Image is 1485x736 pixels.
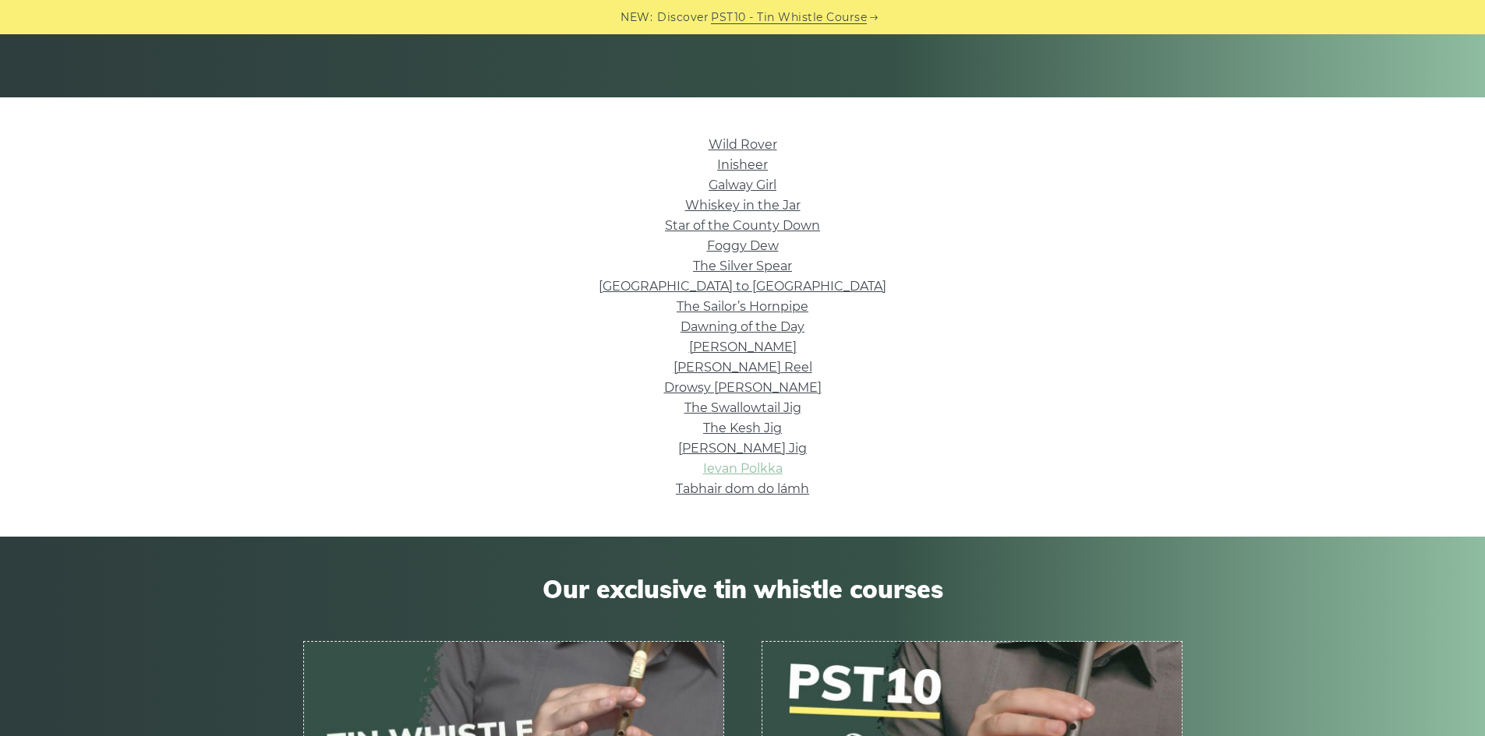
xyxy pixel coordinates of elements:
a: Star of the County Down [665,218,820,233]
span: Discover [657,9,709,26]
a: Tabhair dom do lámh [676,481,809,496]
a: The Sailor’s Hornpipe [677,299,808,314]
a: The Silver Spear [693,259,792,273]
a: Inisheer [717,157,768,172]
a: Foggy Dew [707,238,779,253]
a: Ievan Polkka [703,461,783,476]
a: Whiskey in the Jar [685,198,801,213]
a: [PERSON_NAME] Jig [678,441,807,456]
a: The Kesh Jig [703,421,782,435]
a: Drowsy [PERSON_NAME] [664,380,822,395]
a: PST10 - Tin Whistle Course [711,9,867,26]
a: [PERSON_NAME] Reel [674,360,812,375]
a: Dawning of the Day [681,319,804,334]
a: Galway Girl [709,178,776,192]
a: The Swallowtail Jig [684,400,801,415]
a: [GEOGRAPHIC_DATA] to [GEOGRAPHIC_DATA] [599,279,886,294]
a: Wild Rover [709,137,777,152]
span: Our exclusive tin whistle courses [303,574,1183,604]
span: NEW: [621,9,652,26]
a: [PERSON_NAME] [689,340,797,354]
